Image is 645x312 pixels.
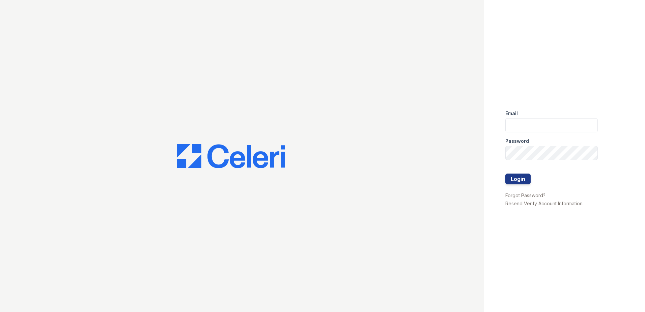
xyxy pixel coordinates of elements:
[505,110,518,117] label: Email
[505,174,531,184] button: Login
[505,192,545,198] a: Forgot Password?
[505,201,583,206] a: Resend Verify Account Information
[505,138,529,145] label: Password
[177,144,285,168] img: CE_Logo_Blue-a8612792a0a2168367f1c8372b55b34899dd931a85d93a1a3d3e32e68fde9ad4.png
